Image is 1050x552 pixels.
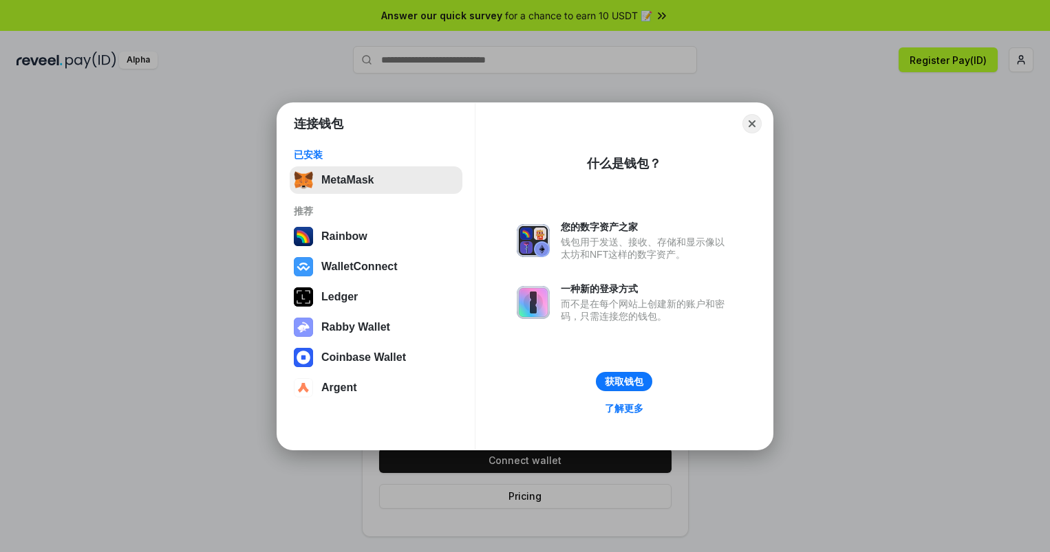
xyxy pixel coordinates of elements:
div: 什么是钱包？ [587,155,661,172]
div: 您的数字资产之家 [561,221,731,233]
div: 推荐 [294,205,458,217]
div: WalletConnect [321,261,398,273]
button: 获取钱包 [596,372,652,391]
div: 了解更多 [605,402,643,415]
div: Coinbase Wallet [321,351,406,364]
div: Argent [321,382,357,394]
button: WalletConnect [290,253,462,280]
img: svg+xml,%3Csvg%20width%3D%2228%22%20height%3D%2228%22%20viewBox%3D%220%200%2028%2028%22%20fill%3D... [294,378,313,397]
div: Rabby Wallet [321,321,390,333]
button: Ledger [290,283,462,311]
img: svg+xml,%3Csvg%20width%3D%22120%22%20height%3D%22120%22%20viewBox%3D%220%200%20120%20120%22%20fil... [294,227,313,246]
div: Ledger [321,291,358,303]
div: 钱包用于发送、接收、存储和显示像以太坊和NFT这样的数字资产。 [561,236,731,261]
div: 获取钱包 [605,375,643,388]
button: Close [742,114,762,133]
img: svg+xml,%3Csvg%20width%3D%2228%22%20height%3D%2228%22%20viewBox%3D%220%200%2028%2028%22%20fill%3D... [294,257,313,276]
div: MetaMask [321,174,374,186]
img: svg+xml,%3Csvg%20xmlns%3D%22http%3A%2F%2Fwww.w3.org%2F2000%2Fsvg%22%20fill%3D%22none%22%20viewBox... [517,224,550,257]
img: svg+xml,%3Csvg%20xmlns%3D%22http%3A%2F%2Fwww.w3.org%2F2000%2Fsvg%22%20fill%3D%22none%22%20viewBox... [294,318,313,337]
button: Rabby Wallet [290,313,462,341]
img: svg+xml,%3Csvg%20xmlns%3D%22http%3A%2F%2Fwww.w3.org%2F2000%2Fsvg%22%20fill%3D%22none%22%20viewBox... [517,286,550,319]
img: svg+xml,%3Csvg%20fill%3D%22none%22%20height%3D%2233%22%20viewBox%3D%220%200%2035%2033%22%20width%... [294,170,313,190]
div: 一种新的登录方式 [561,283,731,295]
div: 而不是在每个网站上创建新的账户和密码，只需连接您的钱包。 [561,298,731,322]
div: Rainbow [321,230,367,243]
button: Rainbow [290,223,462,250]
h1: 连接钱包 [294,115,343,132]
div: 已安装 [294,148,458,161]
a: 了解更多 [597,399,652,417]
button: Coinbase Wallet [290,344,462,371]
button: Argent [290,374,462,401]
img: svg+xml,%3Csvg%20xmlns%3D%22http%3A%2F%2Fwww.w3.org%2F2000%2Fsvg%22%20width%3D%2228%22%20height%3... [294,287,313,307]
img: svg+xml,%3Csvg%20width%3D%2228%22%20height%3D%2228%22%20viewBox%3D%220%200%2028%2028%22%20fill%3D... [294,348,313,367]
button: MetaMask [290,166,462,194]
